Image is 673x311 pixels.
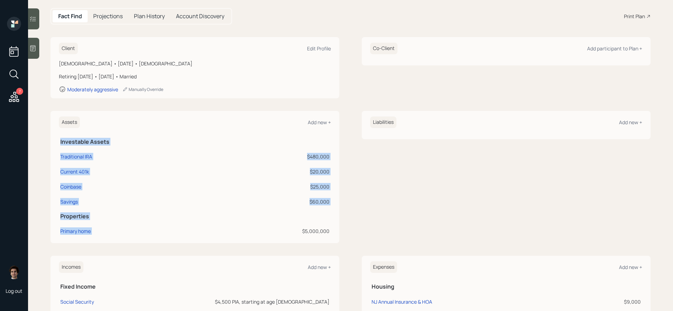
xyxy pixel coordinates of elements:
div: Edit Profile [307,45,331,52]
div: $60,000 [206,198,329,205]
div: $5,000,000 [206,227,329,235]
h5: Housing [372,283,641,290]
div: Moderately aggressive [67,86,118,93]
h6: Client [59,43,78,54]
div: Add new + [619,119,642,126]
h6: Assets [59,116,80,128]
div: NJ Annual Insurance & HOA [372,298,432,305]
div: Manually Override [122,86,163,92]
h6: Liabilities [370,116,396,128]
div: Primary home [60,227,91,235]
h6: Incomes [59,261,83,273]
h5: Plan History [134,13,165,20]
div: Add new + [308,119,331,126]
div: Add new + [308,264,331,270]
div: [DEMOGRAPHIC_DATA] • [DATE] • [DEMOGRAPHIC_DATA] [59,60,331,67]
h5: Fact Find [58,13,82,20]
h6: Expenses [370,261,397,273]
div: Print Plan [624,13,645,20]
div: Social Security [60,298,94,305]
div: $9,000 [582,298,641,305]
div: Log out [6,288,22,294]
h6: Co-Client [370,43,397,54]
h5: Account Discovery [176,13,224,20]
div: Add participant to Plan + [587,45,642,52]
div: $480,000 [206,153,329,160]
h5: Investable Assets [60,139,329,145]
div: $4,500 PIA, starting at age [DEMOGRAPHIC_DATA] [161,298,330,305]
div: Add new + [619,264,642,270]
div: $20,000 [206,168,329,175]
div: Traditional IRA [60,153,92,160]
div: Savings [60,198,78,205]
div: Current 401k [60,168,89,175]
h5: Fixed Income [60,283,329,290]
div: 7 [16,88,23,95]
h5: Projections [93,13,123,20]
h5: Properties [60,213,329,220]
img: harrison-schaefer-headshot-2.png [7,265,21,279]
div: $25,000 [206,183,329,190]
div: Coinbase [60,183,81,190]
div: Retiring [DATE] • [DATE] • Married [59,73,331,80]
